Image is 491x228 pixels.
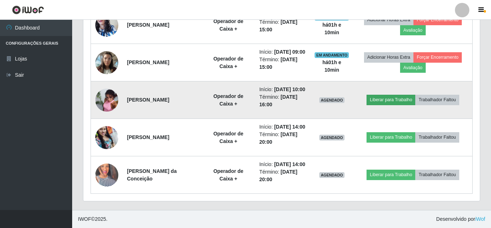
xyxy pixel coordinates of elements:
button: Liberar para Trabalho [367,95,415,105]
li: Início: [259,123,306,131]
strong: Operador de Caixa + [213,56,243,69]
strong: há 01 h e 10 min [323,22,341,35]
span: EM ANDAMENTO [315,52,349,58]
strong: Operador de Caixa + [213,93,243,107]
img: 1748893061417.jpeg [95,10,118,40]
li: Início: [259,86,306,93]
strong: Operador de Caixa + [213,18,243,32]
strong: [PERSON_NAME] da Conceição [127,168,177,182]
span: © 2025 . [78,215,108,223]
span: IWOF [78,216,91,222]
button: Liberar para Trabalho [367,170,415,180]
button: Forçar Encerramento [413,15,462,25]
time: [DATE] 09:00 [274,49,305,55]
strong: [PERSON_NAME] [127,59,169,65]
strong: [PERSON_NAME] [127,22,169,28]
strong: [PERSON_NAME] [127,134,169,140]
strong: Operador de Caixa + [213,168,243,182]
button: Trabalhador Faltou [415,95,459,105]
span: AGENDADO [319,135,345,140]
li: Término: [259,168,306,183]
button: Avaliação [400,25,426,35]
li: Término: [259,93,306,108]
button: Adicionar Horas Extra [364,15,413,25]
time: [DATE] 10:00 [274,86,305,92]
span: AGENDADO [319,97,345,103]
span: Desenvolvido por [436,215,485,223]
span: AGENDADO [319,172,345,178]
time: [DATE] 14:00 [274,124,305,130]
li: Término: [259,18,306,33]
button: Adicionar Horas Extra [364,52,413,62]
button: Avaliação [400,63,426,73]
li: Início: [259,48,306,56]
strong: há 01 h e 10 min [323,59,341,73]
li: Término: [259,56,306,71]
time: [DATE] 14:00 [274,161,305,167]
img: CoreUI Logo [12,5,44,14]
img: 1702743014516.jpeg [95,155,118,196]
strong: Operador de Caixa + [213,131,243,144]
strong: [PERSON_NAME] [127,97,169,103]
img: 1729705878130.jpeg [95,122,118,153]
button: Trabalhador Faltou [415,170,459,180]
button: Liberar para Trabalho [367,132,415,142]
button: Forçar Encerramento [413,52,462,62]
img: 1750773531322.jpeg [95,85,118,116]
a: iWof [475,216,485,222]
li: Início: [259,161,306,168]
li: Término: [259,131,306,146]
img: 1735410099606.jpeg [95,47,118,78]
button: Trabalhador Faltou [415,132,459,142]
